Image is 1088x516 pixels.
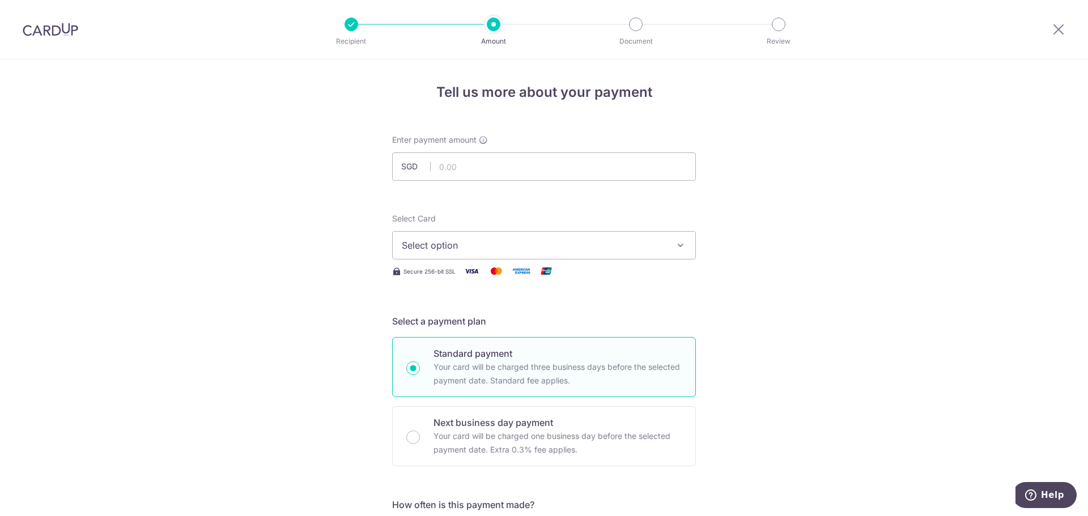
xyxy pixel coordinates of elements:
p: Your card will be charged three business days before the selected payment date. Standard fee appl... [433,360,682,387]
p: Recipient [309,36,393,47]
h5: How often is this payment made? [392,498,696,511]
img: American Express [510,264,533,278]
h4: Tell us more about your payment [392,82,696,103]
img: Union Pay [535,264,558,278]
span: Secure 256-bit SSL [403,267,456,276]
img: Mastercard [485,264,508,278]
p: Standard payment [433,347,682,360]
p: Amount [452,36,535,47]
input: 0.00 [392,152,696,181]
h5: Select a payment plan [392,314,696,328]
img: CardUp [23,23,78,36]
img: Visa [460,264,483,278]
p: Next business day payment [433,416,682,429]
p: Your card will be charged one business day before the selected payment date. Extra 0.3% fee applies. [433,429,682,457]
span: Enter payment amount [392,134,477,146]
p: Document [594,36,678,47]
button: Select option [392,231,696,259]
p: Review [737,36,821,47]
iframe: Opens a widget where you can find more information [1015,482,1077,510]
span: translation missing: en.payables.payment_networks.credit_card.summary.labels.select_card [392,214,436,223]
span: SGD [401,161,431,172]
span: Select option [402,238,666,252]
